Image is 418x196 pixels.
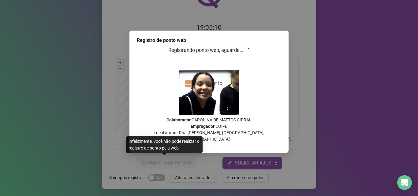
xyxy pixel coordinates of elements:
span: loading [244,47,251,54]
strong: Colaborador [166,117,191,122]
div: Infelizmente, você não pode realizar o registro de ponto pela web [126,136,203,153]
p: : CAROLINA DE MATTOS CIDRAL : COIFE Local aprox.: Rua [PERSON_NAME], [GEOGRAPHIC_DATA], [GEOGRAPH... [137,117,281,142]
div: Open Intercom Messenger [397,175,412,190]
h3: Registrando ponto web, aguarde... [137,46,281,54]
img: 2Q== [179,70,239,115]
div: Registro de ponto web [137,37,281,44]
strong: Empregador [191,124,215,129]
